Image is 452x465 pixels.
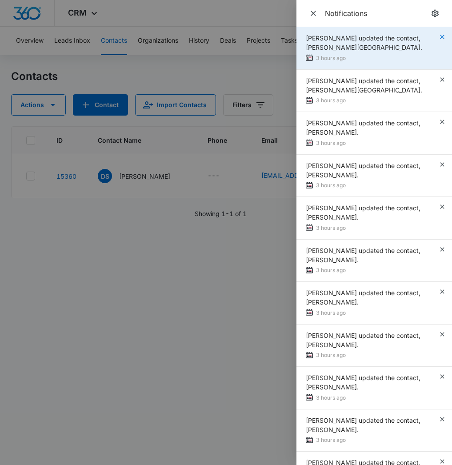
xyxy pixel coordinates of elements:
[306,289,420,306] span: [PERSON_NAME] updated the contact, [PERSON_NAME].
[306,332,420,349] span: [PERSON_NAME] updated the contact, [PERSON_NAME].
[325,8,429,18] div: Notifications
[306,417,420,433] span: [PERSON_NAME] updated the contact, [PERSON_NAME].
[306,224,439,233] div: 3 hours ago
[306,266,439,275] div: 3 hours ago
[306,162,420,179] span: [PERSON_NAME] updated the contact, [PERSON_NAME].
[306,204,420,221] span: [PERSON_NAME] updated the contact, [PERSON_NAME].
[306,139,439,148] div: 3 hours ago
[306,393,439,403] div: 3 hours ago
[306,96,439,105] div: 3 hours ago
[306,309,439,318] div: 3 hours ago
[306,436,439,445] div: 3 hours ago
[306,247,420,264] span: [PERSON_NAME] updated the contact, [PERSON_NAME].
[307,7,320,20] button: Close
[306,119,420,136] span: [PERSON_NAME] updated the contact, [PERSON_NAME].
[429,7,441,20] a: notifications.title
[306,351,439,360] div: 3 hours ago
[306,34,422,51] span: [PERSON_NAME] updated the contact, [PERSON_NAME][GEOGRAPHIC_DATA].
[306,374,420,391] span: [PERSON_NAME] updated the contact, [PERSON_NAME].
[306,77,422,94] span: [PERSON_NAME] updated the contact, [PERSON_NAME][GEOGRAPHIC_DATA].
[306,54,439,63] div: 3 hours ago
[306,181,439,190] div: 3 hours ago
